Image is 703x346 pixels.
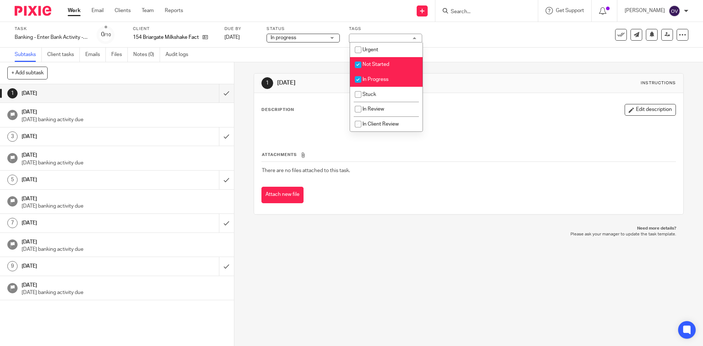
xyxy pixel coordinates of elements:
h1: [DATE] [22,174,148,185]
p: [DATE] banking activity due [22,202,227,210]
h1: [DATE] [22,237,227,246]
h1: [DATE] [22,193,227,202]
label: Due by [224,26,257,32]
small: /10 [104,33,111,37]
span: In Client Review [362,122,399,127]
p: [DATE] banking activity due [22,246,227,253]
img: Pixie [15,6,51,16]
h1: [DATE] [22,280,227,289]
span: Get Support [556,8,584,13]
div: Instructions [641,80,676,86]
div: 7 [7,218,18,228]
span: In Review [362,107,384,112]
span: There are no files attached to this task. [262,168,350,173]
p: Description [261,107,294,113]
span: Stuck [362,92,376,97]
button: Edit description [625,104,676,116]
a: Team [142,7,154,14]
p: [DATE] banking activity due [22,159,227,167]
h1: [DATE] [22,261,148,272]
a: Subtasks [15,48,42,62]
p: Need more details? [261,226,676,231]
h1: [DATE] [22,150,227,159]
div: 5 [7,175,18,185]
a: Notes (0) [133,48,160,62]
span: Attachments [262,153,297,157]
p: [PERSON_NAME] [625,7,665,14]
p: [DATE] banking activity due [22,289,227,296]
div: 1 [7,88,18,98]
a: Client tasks [47,48,80,62]
a: Clients [115,7,131,14]
a: Files [111,48,128,62]
span: Urgent [362,47,378,52]
a: Emails [85,48,106,62]
span: Not Started [362,62,389,67]
h1: [DATE] [22,131,148,142]
span: In progress [271,35,296,40]
a: Reports [165,7,183,14]
label: Task [15,26,88,32]
label: Status [267,26,340,32]
img: svg%3E [669,5,680,17]
span: In Progress [362,77,388,82]
a: Work [68,7,81,14]
p: 154 Briargate Milkshake Factory [133,34,199,41]
h1: [DATE] [22,88,148,99]
p: [DATE] banking activity due [22,116,227,123]
a: Audit logs [165,48,194,62]
h1: [DATE] [22,217,148,228]
div: 9 [7,261,18,271]
span: [DATE] [224,35,240,40]
h1: [DATE] [22,107,227,116]
h1: [DATE] [277,79,484,87]
input: Search [450,9,516,15]
p: Please ask your manager to update the task template. [261,231,676,237]
label: Client [133,26,215,32]
div: 3 [7,131,18,142]
label: Tags [349,26,422,32]
button: Attach new file [261,187,304,203]
button: + Add subtask [7,67,48,79]
div: 1 [261,77,273,89]
div: Banking - Enter Bank Activity - week 33 [15,34,88,41]
div: 0 [101,30,111,39]
a: Email [92,7,104,14]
